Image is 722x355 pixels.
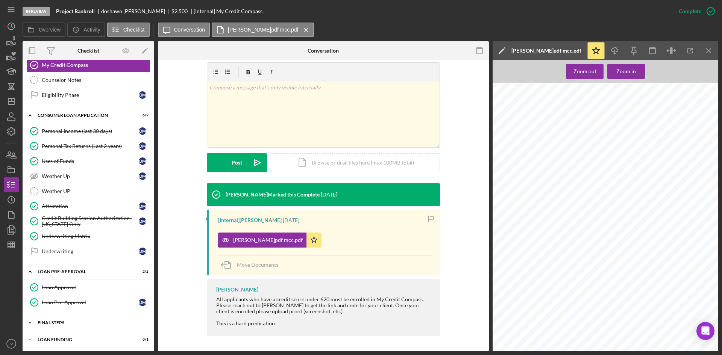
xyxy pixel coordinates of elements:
div: [PERSON_NAME] [216,287,258,293]
span: This email originated from outside of the organization. [523,128,606,132]
a: Loan Approval [26,280,150,295]
button: Zoom in [607,64,645,79]
div: [Internal] [PERSON_NAME] [218,217,282,223]
label: Conversation [174,27,205,33]
div: Uses of Funds [42,158,139,164]
span: $2,500 [171,8,188,14]
span: Move Documents [237,261,278,268]
span: Subject: [522,114,534,117]
button: [PERSON_NAME]pdf mcc.pdf [212,23,314,37]
div: Weather UP [42,188,150,194]
button: [PERSON_NAME]pdf mcc.pdf [218,233,322,248]
button: Move Documents [218,255,286,274]
div: d m [139,202,146,210]
div: Loan Pre-Approval [38,269,130,274]
div: Loan Approval [42,284,150,290]
div: In Review [23,7,50,16]
span: [DATE] 10:50:13 AM [551,118,577,121]
div: Post [232,153,242,172]
div: Counselor Notes [42,77,150,83]
button: IV [4,336,19,351]
span: [PERSON_NAME] [551,106,574,109]
label: Overview [39,27,61,33]
div: 0 / 1 [135,337,149,342]
div: Eligibility Phase [42,92,139,98]
span: [PERSON_NAME] [551,110,574,113]
button: Zoom out [566,64,604,79]
div: Personal Income (last 30 days) [42,128,139,134]
div: d m [139,91,146,99]
div: d m [139,218,146,225]
div: [PERSON_NAME]pdf mcc.pdf [233,237,303,243]
label: [PERSON_NAME]pdf mcc.pdf [228,27,299,33]
button: Overview [23,23,65,37]
div: [PERSON_NAME]pdf mcc.pdf [511,48,581,54]
span: From: [522,106,531,109]
div: [PERSON_NAME] Marked this Complete [226,192,320,198]
label: Checklist [123,27,145,33]
span: To: [522,110,527,113]
a: Weather UP [26,184,150,199]
time: 2025-09-16 17:54 [283,217,299,223]
div: Zoom in [616,64,636,79]
div: This is a hard predication [216,320,432,326]
div: Consumer Loan Application [38,113,130,118]
div: Attestation [42,203,139,209]
div: Personal Tax Returns (Last 2 years) [42,143,139,149]
button: Conversation [158,23,210,37]
a: Uses of Fundsdm [26,154,150,169]
div: Loan Pre-Approval [42,299,139,305]
div: FINAL STEPS [38,320,145,325]
div: All applicants who have a credit score under 620 must be enrolled in My Credit Compass. Please re... [216,296,432,314]
div: Complete [679,4,701,19]
div: Zoom out [573,64,596,79]
div: 6 / 9 [135,113,149,118]
div: d m [139,157,146,165]
div: d m [139,127,146,135]
a: Attestationdm [26,199,150,214]
button: Checklist [107,23,150,37]
div: Loan Funding [38,337,130,342]
span: [PERSON_NAME] [551,114,574,117]
a: Underwriting Matrix [26,229,150,244]
label: Activity [83,27,100,33]
button: Activity [67,23,105,37]
a: Counselor Notes [26,73,150,88]
div: d m [139,248,146,255]
div: Weather Up [42,173,139,179]
a: Personal Income (last 30 days)dm [26,124,150,139]
b: Project Bankroll [56,8,95,14]
a: Credit Building Session Authorization- [US_STATE] Onlydm [26,214,150,229]
span: Date: [522,118,530,121]
div: My Credit Compass [42,62,150,68]
div: d m [139,142,146,150]
div: Credit Building Session Authorization- [US_STATE] Only [42,215,139,227]
button: Complete [671,4,718,19]
div: d m [139,299,146,306]
div: Underwriting Matrix [42,233,150,239]
a: Underwritingdm [26,244,150,259]
div: doshawn [PERSON_NAME] [101,8,171,14]
div: Underwriting [42,248,139,254]
button: Post [207,153,267,172]
a: My Credit Compass [26,57,150,73]
div: [Internal] My Credit Compass [194,8,262,14]
div: Checklist [77,48,99,54]
time: 2025-09-16 17:54 [321,192,337,198]
a: Eligibility Phasedm [26,88,150,103]
text: IV [9,342,13,346]
div: Open Intercom Messenger [696,322,714,340]
div: d m [139,172,146,180]
div: Conversation [308,48,339,54]
a: Loan Pre-Approvaldm [26,295,150,310]
a: Personal Tax Returns (Last 2 years)dm [26,139,150,154]
div: 2 / 2 [135,269,149,274]
a: Weather Updm [26,169,150,184]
